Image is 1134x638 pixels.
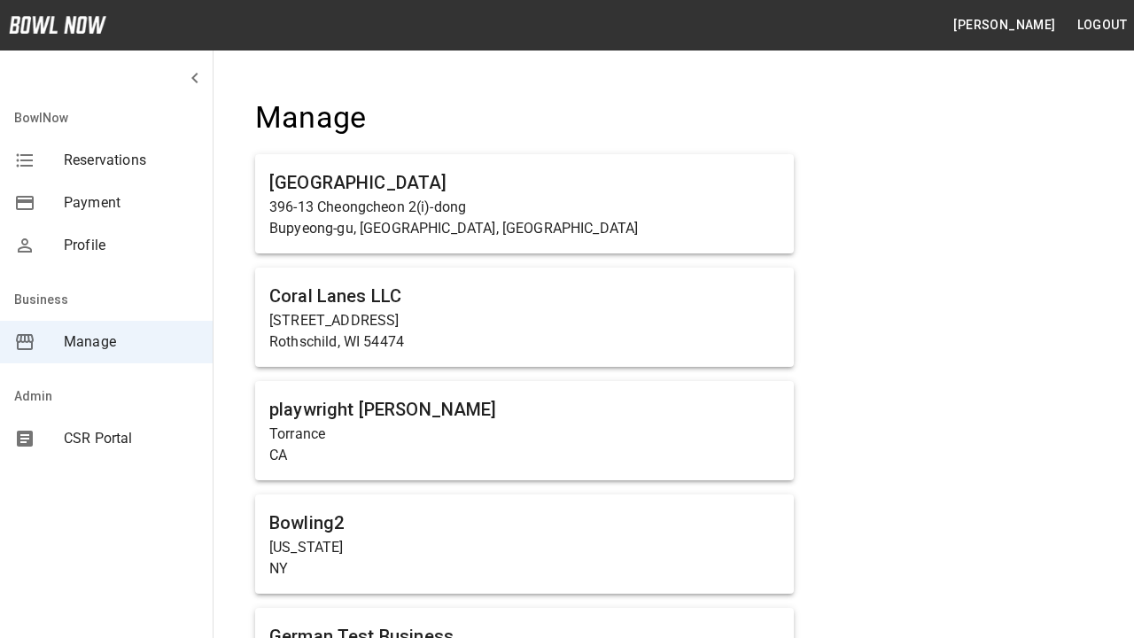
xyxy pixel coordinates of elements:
p: Torrance [269,424,780,445]
h6: [GEOGRAPHIC_DATA] [269,168,780,197]
span: Profile [64,235,198,256]
img: logo [9,16,106,34]
span: Manage [64,331,198,353]
p: Bupyeong-gu, [GEOGRAPHIC_DATA], [GEOGRAPHIC_DATA] [269,218,780,239]
button: Logout [1070,9,1134,42]
h6: Coral Lanes LLC [269,282,780,310]
h4: Manage [255,99,794,136]
span: CSR Portal [64,428,198,449]
h6: playwright [PERSON_NAME] [269,395,780,424]
h6: Bowling2 [269,509,780,537]
p: [STREET_ADDRESS] [269,310,780,331]
p: Rothschild, WI 54474 [269,331,780,353]
p: CA [269,445,780,466]
span: Payment [64,192,198,214]
p: 396-13 Cheongcheon 2(i)-dong [269,197,780,218]
p: NY [269,558,780,580]
button: [PERSON_NAME] [946,9,1062,42]
span: Reservations [64,150,198,171]
p: [US_STATE] [269,537,780,558]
